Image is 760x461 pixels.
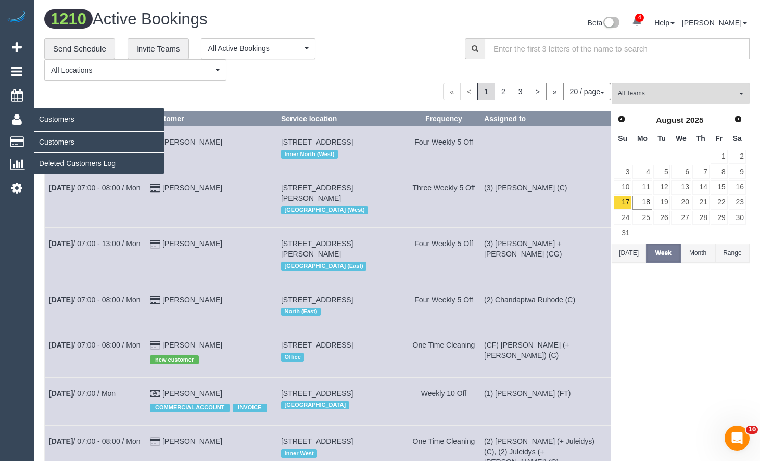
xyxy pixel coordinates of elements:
[150,241,160,248] i: Credit Card Payment
[49,389,116,398] a: [DATE]/ 07:00 / Mon
[233,404,267,412] span: INVOICE
[146,126,277,172] td: Customer
[480,228,611,284] td: Assigned to
[276,228,408,284] td: Service location
[711,150,728,164] a: 1
[49,184,141,192] a: [DATE]/ 07:00 - 08:00 / Mon
[49,296,141,304] a: [DATE]/ 07:00 - 08:00 / Mon
[146,377,277,425] td: Customer
[146,284,277,329] td: Customer
[729,196,746,210] a: 23
[162,341,222,349] a: [PERSON_NAME]
[653,211,670,225] a: 26
[632,196,652,210] a: 18
[480,111,611,126] th: Assigned to
[281,350,403,364] div: Location
[45,377,146,425] td: Schedule date
[34,131,164,174] ul: Customers
[460,83,478,100] span: <
[671,196,691,210] a: 20
[686,116,703,124] span: 2025
[44,9,93,29] span: 1210
[45,172,146,227] td: Schedule date
[408,172,479,227] td: Frequency
[681,244,715,263] button: Month
[51,65,213,75] span: All Locations
[201,38,315,59] button: All Active Bookings
[281,305,403,318] div: Location
[162,389,222,398] a: [PERSON_NAME]
[612,244,646,263] button: [DATE]
[281,184,353,202] span: [STREET_ADDRESS][PERSON_NAME]
[408,284,479,329] td: Frequency
[45,329,146,377] td: Schedule date
[676,134,687,143] span: Wednesday
[150,390,160,398] i: Check Payment
[729,165,746,179] a: 9
[281,341,353,349] span: [STREET_ADDRESS]
[34,132,164,152] a: Customers
[602,17,619,30] img: New interface
[281,437,353,445] span: [STREET_ADDRESS]
[746,426,758,434] span: 10
[618,89,737,98] span: All Teams
[281,206,368,214] span: [GEOGRAPHIC_DATA] (West)
[281,259,403,273] div: Location
[276,126,408,172] td: Service location
[512,83,529,100] a: 3
[480,329,611,377] td: Assigned to
[614,112,629,127] a: Prev
[612,83,750,104] button: All Teams
[711,196,728,210] a: 22
[146,111,277,126] th: Customer
[276,284,408,329] td: Service location
[443,83,461,100] span: «
[49,341,141,349] a: [DATE]/ 07:00 - 08:00 / Mon
[150,342,160,349] i: Credit Card Payment
[44,38,115,60] a: Send Schedule
[408,111,479,126] th: Frequency
[162,437,222,445] a: [PERSON_NAME]
[281,239,353,258] span: [STREET_ADDRESS][PERSON_NAME]
[281,203,403,217] div: Location
[480,284,611,329] td: Assigned to
[146,329,277,377] td: Customer
[45,228,146,284] td: Schedule date
[614,196,631,210] a: 17
[408,329,479,377] td: Frequency
[208,43,302,54] span: All Active Bookings
[733,134,742,143] span: Saturday
[653,180,670,194] a: 12
[618,134,627,143] span: Sunday
[696,134,705,143] span: Thursday
[682,19,747,27] a: [PERSON_NAME]
[49,437,141,445] a: [DATE]/ 07:00 - 08:00 / Mon
[34,107,164,131] span: Customers
[150,297,160,304] i: Credit Card Payment
[276,377,408,425] td: Service location
[45,284,146,329] td: Schedule date
[729,180,746,194] a: 16
[146,172,277,227] td: Customer
[734,115,742,123] span: Next
[485,38,750,59] input: Enter the first 3 letters of the name to search
[443,83,611,100] nav: Pagination navigation
[715,244,750,263] button: Range
[614,180,631,194] a: 10
[44,59,226,81] button: All Locations
[49,184,73,192] b: [DATE]
[281,138,353,146] span: [STREET_ADDRESS]
[480,172,611,227] td: Assigned to
[725,426,750,451] iframe: Intercom live chat
[281,401,349,409] span: [GEOGRAPHIC_DATA]
[162,239,222,248] a: [PERSON_NAME]
[281,150,338,158] span: Inner North (West)
[627,10,647,33] a: 4
[281,262,366,270] span: [GEOGRAPHIC_DATA] (East)
[162,138,222,146] a: [PERSON_NAME]
[6,10,27,25] img: Automaid Logo
[632,180,652,194] a: 11
[408,377,479,425] td: Frequency
[654,19,675,27] a: Help
[128,38,189,60] a: Invite Teams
